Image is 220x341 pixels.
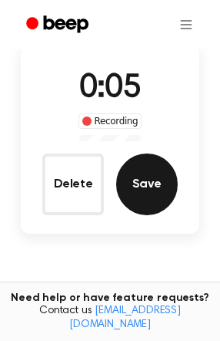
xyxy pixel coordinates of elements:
button: Save Audio Record [116,154,178,215]
span: Contact us [9,305,211,332]
div: Recording [78,113,142,129]
a: Beep [15,10,102,40]
button: Delete Audio Record [42,154,104,215]
a: [EMAIL_ADDRESS][DOMAIN_NAME] [69,306,181,330]
span: 0:05 [79,73,141,105]
button: Open menu [168,6,205,43]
